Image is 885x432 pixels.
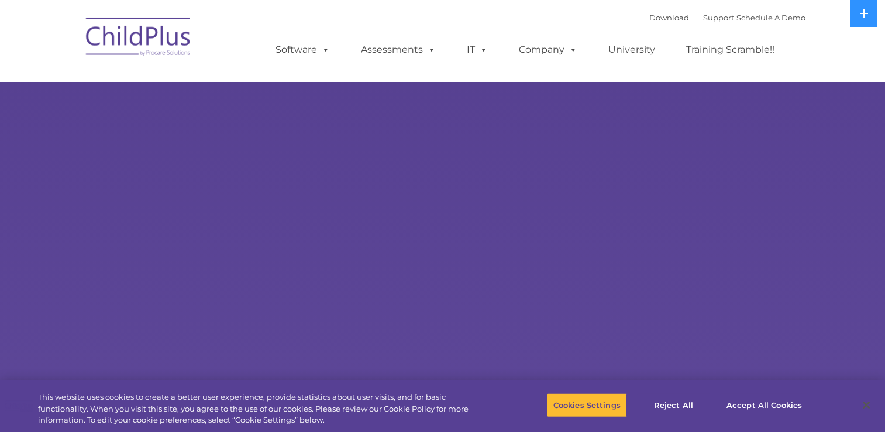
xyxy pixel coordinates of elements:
button: Cookies Settings [547,393,627,417]
a: Company [507,38,589,61]
a: Assessments [349,38,447,61]
a: IT [455,38,500,61]
button: Accept All Cookies [720,393,808,417]
a: University [597,38,667,61]
a: Schedule A Demo [736,13,805,22]
font: | [649,13,805,22]
button: Reject All [637,393,710,417]
div: This website uses cookies to create a better user experience, provide statistics about user visit... [38,392,487,426]
a: Software [264,38,342,61]
a: Training Scramble!! [674,38,786,61]
a: Support [703,13,734,22]
img: ChildPlus by Procare Solutions [80,9,197,68]
a: Download [649,13,689,22]
button: Close [853,392,879,418]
